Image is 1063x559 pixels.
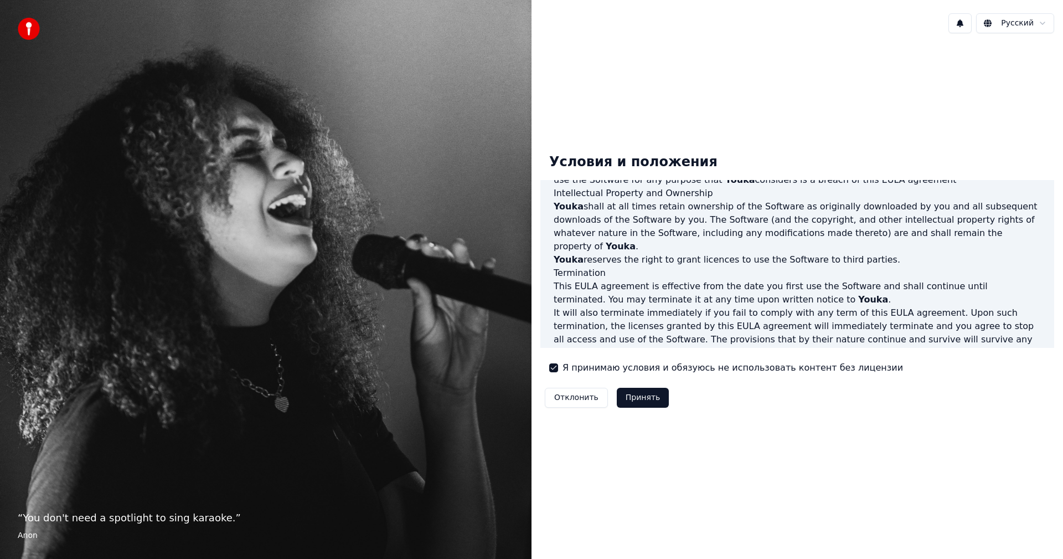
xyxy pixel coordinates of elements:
h3: Termination [554,266,1041,280]
footer: Anon [18,530,514,541]
p: It will also terminate immediately if you fail to comply with any term of this EULA agreement. Up... [554,306,1041,360]
button: Принять [617,388,669,408]
p: This EULA agreement is effective from the date you first use the Software and shall continue unti... [554,280,1041,306]
div: Условия и положения [540,145,726,180]
button: Отклонить [545,388,608,408]
span: Youka [606,241,636,252]
p: “ You don't need a spotlight to sing karaoke. ” [18,510,514,526]
h3: Intellectual Property and Ownership [554,187,1041,200]
img: youka [18,18,40,40]
span: Youka [858,294,888,305]
label: Я принимаю условия и обязуюсь не использовать контент без лицензии [563,361,903,375]
li: use the Software for any purpose that considers is a breach of this EULA agreement [554,173,1041,187]
p: shall at all times retain ownership of the Software as originally downloaded by you and all subse... [554,200,1041,253]
span: Youka [725,175,755,185]
p: reserves the right to grant licences to use the Software to third parties. [554,253,1041,266]
span: Youka [554,201,584,212]
span: Youka [554,254,584,265]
